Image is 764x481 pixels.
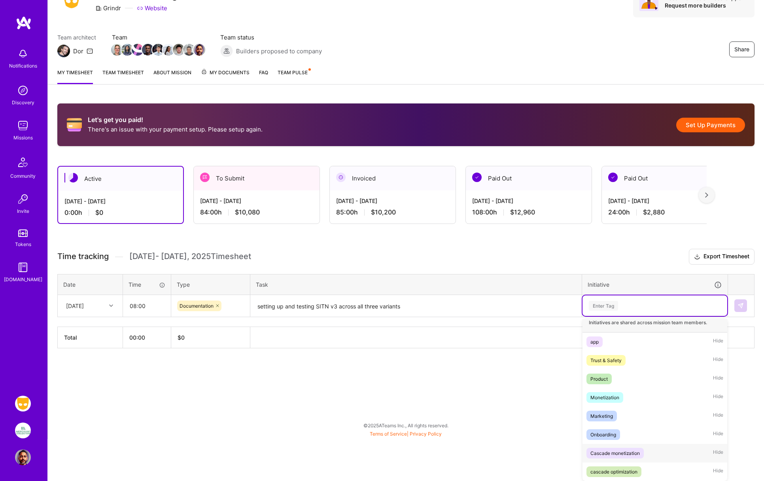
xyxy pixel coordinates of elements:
img: right [705,192,708,198]
i: icon Chevron [109,304,113,308]
span: Time tracking [57,252,109,261]
a: Grindr: Product & Marketing [13,396,33,411]
img: Team Member Avatar [183,44,195,56]
img: Invite [15,191,31,207]
a: Team Member Avatar [194,43,204,56]
img: Team Member Avatar [142,44,154,56]
th: 00:00 [123,327,171,348]
span: Hide [713,448,723,458]
img: Invoiced [336,173,346,182]
div: Paid Out [466,166,592,190]
img: Active [68,173,78,182]
div: Discovery [12,98,34,107]
img: To Submit [200,173,210,182]
div: [DATE] - [DATE] [472,197,585,205]
div: Grindr [95,4,121,12]
img: Grindr: Product & Marketing [15,396,31,411]
a: Team Member Avatar [174,43,184,56]
span: Builders proposed to company [236,47,322,55]
img: Team Member Avatar [111,44,123,56]
a: User Avatar [13,449,33,465]
p: There's an issue with your payment setup. Please setup again. [88,125,263,133]
button: Export Timesheet [689,249,755,265]
div: Community [10,172,36,180]
span: $0 [95,209,103,217]
img: Team Member Avatar [173,44,185,56]
img: User Avatar [15,449,31,465]
span: Hide [713,429,723,440]
span: Team architect [57,33,96,41]
div: [DATE] - [DATE] [336,197,449,205]
span: Hide [713,411,723,421]
div: Tokens [15,240,31,248]
div: 84:00 h [200,208,313,216]
div: Paid Out [602,166,728,190]
a: Team timesheet [102,68,144,84]
div: Monetization [590,393,619,402]
img: bell [15,46,31,62]
a: Team Member Avatar [143,43,153,56]
div: Onboarding [590,430,616,439]
a: Terms of Service [370,431,407,437]
a: Team Member Avatar [184,43,194,56]
span: Hide [713,392,723,403]
img: logo [16,16,32,30]
img: Builders proposed to company [220,45,233,57]
img: We Are The Merchants: Founding Product Manager, Merchant Collective [15,423,31,438]
div: Marketing [590,412,613,420]
a: About Mission [153,68,191,84]
a: Team Member Avatar [153,43,163,56]
div: © 2025 ATeams Inc., All rights reserved. [47,415,764,435]
div: [DOMAIN_NAME] [4,275,42,284]
span: Documentation [180,303,214,309]
img: Team Architect [57,45,70,57]
span: My Documents [201,68,250,77]
a: My Documents [201,68,250,84]
span: Team [112,33,204,41]
span: Team status [220,33,322,41]
span: $12,960 [510,208,535,216]
i: icon Download [694,253,700,261]
span: $ 0 [178,334,185,341]
div: Trust & Safety [590,356,622,365]
img: Team Member Avatar [193,44,205,56]
span: $2,880 [643,208,665,216]
span: Team Pulse [278,70,308,75]
div: Active [58,167,183,191]
div: [DATE] - [DATE] [200,197,313,205]
span: Share [734,45,749,53]
i: icon Mail [87,48,93,54]
img: tokens [18,229,28,237]
img: Team Member Avatar [163,44,174,56]
a: Team Member Avatar [122,43,132,56]
span: Hide [713,355,723,366]
th: Task [250,274,582,295]
div: [DATE] - [DATE] [608,197,721,205]
div: Request more builders [665,2,748,9]
div: To Submit [194,166,320,190]
a: Website [137,4,167,12]
div: Enter Tag [589,300,618,312]
img: teamwork [15,118,31,133]
div: 108:00 h [472,208,585,216]
i: icon CreditCard [67,117,82,132]
span: $10,200 [371,208,396,216]
button: Set Up Payments [676,118,745,132]
div: 24:00 h [608,208,721,216]
a: We Are The Merchants: Founding Product Manager, Merchant Collective [13,423,33,438]
span: | [370,431,442,437]
div: Initiatives are shared across mission team members. [582,313,727,333]
img: Paid Out [472,173,482,182]
img: Team Member Avatar [132,44,144,56]
div: Initiative [588,280,722,289]
th: Total [58,327,123,348]
span: $10,080 [235,208,260,216]
a: Team Member Avatar [112,43,122,56]
div: Product [590,375,608,383]
a: Team Pulse [278,68,310,84]
textarea: setting up and testing SITN v3 across all three variants [251,296,581,317]
img: Paid Out [608,173,618,182]
th: Date [58,274,123,295]
a: Team Member Avatar [132,43,143,56]
img: Team Member Avatar [152,44,164,56]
